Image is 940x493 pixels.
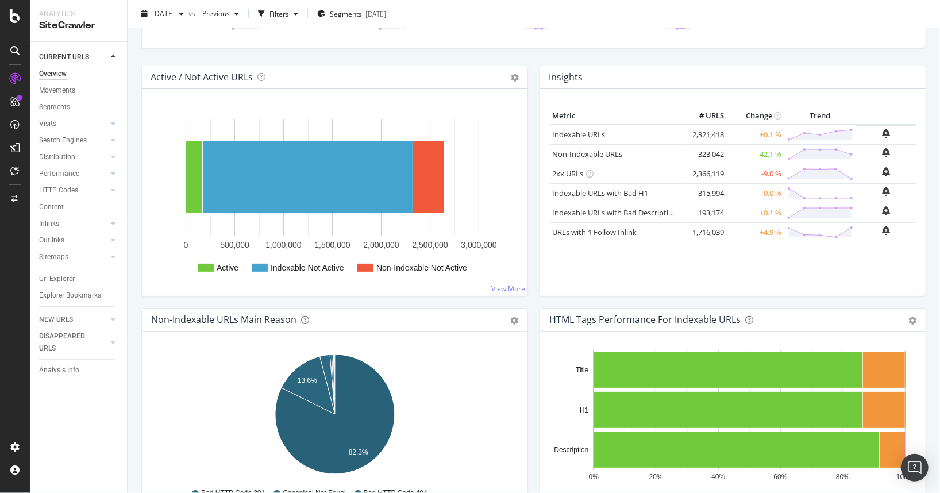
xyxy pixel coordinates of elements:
a: Search Engines [39,134,107,147]
a: Performance [39,168,107,180]
a: Analysis Info [39,364,119,376]
div: bell-plus [883,148,891,157]
div: Inlinks [39,218,59,230]
a: View More [491,284,525,294]
div: [DATE] [365,9,386,18]
td: +0.1 % [727,125,784,145]
div: DISAPPEARED URLS [39,330,97,355]
a: Outlinks [39,234,107,246]
td: 2,366,119 [681,164,727,183]
div: Outlinks [39,234,64,246]
div: Open Intercom Messenger [901,454,929,482]
text: 13.6% [298,376,317,384]
text: 60% [774,473,788,481]
a: Non-Indexable URLs [552,149,622,159]
text: 80% [836,473,850,481]
div: Filters [269,9,289,18]
a: Overview [39,68,119,80]
div: Content [39,201,64,213]
a: CURRENT URLS [39,51,107,63]
div: bell-plus [883,167,891,176]
text: Active [217,263,238,272]
div: HTML Tags Performance for Indexable URLs [549,314,741,325]
svg: A chart. [549,350,916,483]
span: Segments [330,9,362,18]
td: 323,042 [681,144,727,164]
div: Performance [39,168,79,180]
text: 1,500,000 [314,240,350,249]
div: SiteCrawler [39,19,118,32]
text: Non-Indexable Not Active [376,263,467,272]
td: +0.1 % [727,203,784,222]
div: bell-plus [883,226,891,235]
span: 2025 Aug. 22nd [152,9,175,18]
h4: Active / Not Active URLs [151,70,253,85]
a: Indexable URLs with Bad Description [552,207,677,218]
text: 82.3% [349,448,368,456]
div: Distribution [39,151,75,163]
text: 2,000,000 [363,240,399,249]
a: 2xx URLs [552,168,583,179]
div: HTTP Codes [39,184,78,197]
div: Url Explorer [39,273,75,285]
div: Movements [39,84,75,97]
td: -9.0 % [727,164,784,183]
a: Indexable URLs [552,129,605,140]
text: 1,000,000 [265,240,301,249]
a: DISAPPEARED URLS [39,330,107,355]
button: Segments[DATE] [313,5,391,23]
text: H1 [580,406,589,414]
a: Content [39,201,119,213]
a: Url Explorer [39,273,119,285]
text: 0 [184,240,188,249]
th: Change [727,107,784,125]
div: gear [510,317,518,325]
div: NEW URLS [39,314,73,326]
text: 20% [649,473,663,481]
a: HTTP Codes [39,184,107,197]
div: A chart. [151,350,518,483]
h4: Insights [549,70,583,85]
div: Explorer Bookmarks [39,290,101,302]
text: 3,000,000 [461,240,496,249]
td: 2,321,418 [681,125,727,145]
a: Explorer Bookmarks [39,290,119,302]
th: Trend [784,107,856,125]
button: Previous [198,5,244,23]
a: Visits [39,118,107,130]
div: Overview [39,68,67,80]
svg: A chart. [151,107,518,287]
button: Filters [253,5,303,23]
td: 193,174 [681,203,727,222]
text: 100% [896,473,914,481]
text: Title [576,366,589,374]
td: 1,716,039 [681,222,727,242]
th: # URLS [681,107,727,125]
td: -42.1 % [727,144,784,164]
div: bell-plus [883,187,891,196]
div: Visits [39,118,56,130]
span: vs [188,9,198,18]
a: URLs with 1 Follow Inlink [552,227,637,237]
div: Segments [39,101,70,113]
td: 315,994 [681,183,727,203]
div: Sitemaps [39,251,68,263]
span: Previous [198,9,230,18]
text: Indexable Not Active [271,263,344,272]
div: bell-plus [883,206,891,215]
a: Sitemaps [39,251,107,263]
a: Inlinks [39,218,107,230]
text: 500,000 [220,240,249,249]
td: -0.0 % [727,183,784,203]
a: Movements [39,84,119,97]
div: CURRENT URLS [39,51,89,63]
td: +4.9 % [727,222,784,242]
text: Description [554,446,588,454]
a: Indexable URLs with Bad H1 [552,188,648,198]
th: Metric [549,107,681,125]
div: gear [908,317,916,325]
div: Analytics [39,9,118,19]
div: Analysis Info [39,364,79,376]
